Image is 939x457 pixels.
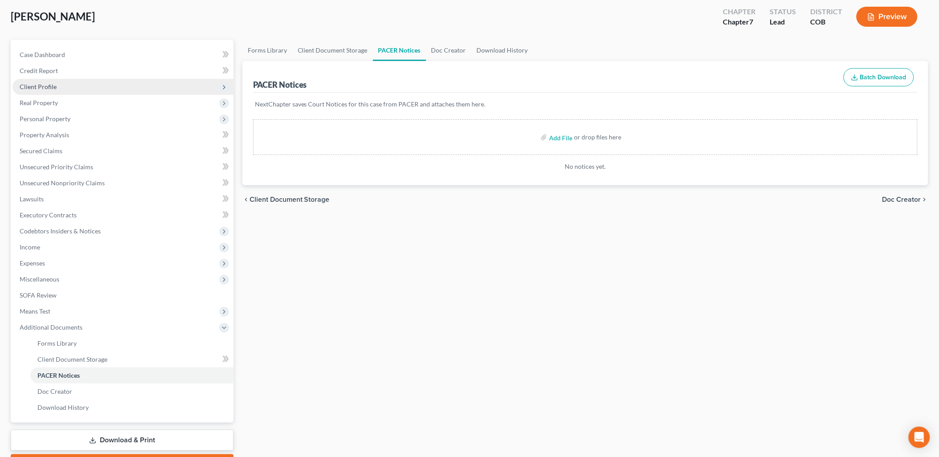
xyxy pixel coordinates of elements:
a: SOFA Review [12,287,234,303]
div: COB [810,17,842,27]
span: Client Document Storage [250,196,330,203]
span: 7 [749,17,753,26]
p: No notices yet. [253,162,918,171]
a: Unsecured Nonpriority Claims [12,175,234,191]
a: Client Document Storage [292,40,373,61]
span: Case Dashboard [20,51,65,58]
a: Forms Library [242,40,292,61]
span: Miscellaneous [20,275,59,283]
span: Doc Creator [882,196,921,203]
a: Secured Claims [12,143,234,159]
a: Download History [30,400,234,416]
button: Batch Download [844,68,914,87]
span: Codebtors Insiders & Notices [20,227,101,235]
a: Lawsuits [12,191,234,207]
span: Forms Library [37,339,77,347]
a: Download History [472,40,533,61]
a: Doc Creator [30,384,234,400]
span: Personal Property [20,115,70,122]
a: Executory Contracts [12,207,234,223]
div: Status [770,7,796,17]
a: PACER Notices [373,40,426,61]
span: Lawsuits [20,195,44,203]
a: Unsecured Priority Claims [12,159,234,175]
p: NextChapter saves Court Notices for this case from PACER and attaches them here. [255,100,916,109]
button: chevron_left Client Document Storage [242,196,330,203]
span: Unsecured Priority Claims [20,163,93,171]
div: or drop files here [574,133,621,142]
span: Property Analysis [20,131,69,139]
div: Chapter [723,17,755,27]
i: chevron_left [242,196,250,203]
span: Expenses [20,259,45,267]
div: Chapter [723,7,755,17]
span: Credit Report [20,67,58,74]
span: Secured Claims [20,147,62,155]
span: Unsecured Nonpriority Claims [20,179,105,187]
span: PACER Notices [37,371,80,379]
span: SOFA Review [20,291,57,299]
div: PACER Notices [253,79,307,90]
a: Case Dashboard [12,47,234,63]
a: Doc Creator [426,40,472,61]
div: Open Intercom Messenger [909,427,930,448]
a: Credit Report [12,63,234,79]
button: Preview [857,7,918,27]
button: Doc Creator chevron_right [882,196,928,203]
span: Download History [37,404,89,411]
span: Means Test [20,307,50,315]
span: Income [20,243,40,251]
span: Additional Documents [20,323,82,331]
a: PACER Notices [30,367,234,384]
span: [PERSON_NAME] [11,10,95,23]
a: Client Document Storage [30,351,234,367]
span: Batch Download [860,73,906,81]
span: Client Profile [20,83,57,90]
div: Lead [770,17,796,27]
span: Client Document Storage [37,355,107,363]
span: Real Property [20,99,58,106]
a: Forms Library [30,335,234,351]
div: District [810,7,842,17]
a: Property Analysis [12,127,234,143]
span: Doc Creator [37,388,72,395]
i: chevron_right [921,196,928,203]
span: Executory Contracts [20,211,77,219]
a: Download & Print [11,430,234,451]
